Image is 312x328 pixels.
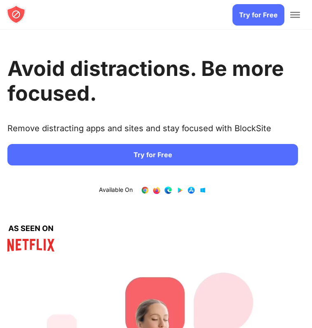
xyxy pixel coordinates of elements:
[7,56,298,106] h1: Avoid distractions. Be more focused.
[6,5,26,24] img: blocksite logo
[290,12,300,18] button: Toggle Menu
[99,186,133,194] text: Available On
[7,144,298,165] a: Try for Free
[232,4,284,26] a: Try for Free
[6,5,26,26] a: blocksite logo
[7,123,271,140] text: Remove distracting apps and sites and stay focused with BlockSite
